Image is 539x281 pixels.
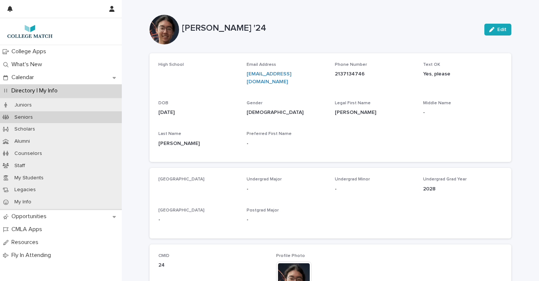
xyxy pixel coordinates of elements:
[158,101,168,105] span: DOB
[335,109,414,116] p: [PERSON_NAME]
[8,87,63,94] p: Directory | My Info
[158,254,169,258] span: CMID
[8,199,37,205] p: My Info
[423,101,451,105] span: Middle Name
[423,109,502,116] p: -
[8,48,52,55] p: College Apps
[158,109,238,116] p: [DATE]
[335,62,367,67] span: Phone Number
[8,187,42,193] p: Legacies
[247,71,291,84] a: [EMAIL_ADDRESS][DOMAIN_NAME]
[158,132,181,136] span: Last Name
[8,163,31,169] p: Staff
[8,61,48,68] p: What's New
[8,226,48,233] p: CMLA Apps
[182,23,478,34] p: [PERSON_NAME] '24
[247,177,282,182] span: Undergrad Major
[247,140,326,148] p: -
[158,216,238,224] p: -
[484,24,511,35] button: Edit
[158,208,205,213] span: [GEOGRAPHIC_DATA]
[8,175,49,181] p: My Students
[247,109,326,116] p: [DEMOGRAPHIC_DATA]
[423,177,467,182] span: Undergrad Grad Year
[335,177,370,182] span: Undergrad Minor
[247,62,276,67] span: Email Address
[247,208,279,213] span: Postgrad Major
[335,71,365,77] a: 2137134746
[247,101,262,105] span: Gender
[423,185,502,193] p: 2028
[8,74,40,81] p: Calendar
[8,150,48,157] p: Counselors
[8,138,36,145] p: Alumni
[8,213,52,220] p: Opportunities
[335,101,371,105] span: Legal First Name
[8,114,39,121] p: Seniors
[8,252,57,259] p: Fly In Attending
[8,239,44,246] p: Resources
[158,261,267,269] p: 24
[276,254,305,258] span: Profile Photo
[247,132,292,136] span: Preferred First Name
[158,62,184,67] span: High School
[247,216,326,224] p: -
[6,24,54,39] img: 7lzNxMuQ9KqU1pwTAr0j
[335,185,414,193] p: -
[497,27,507,32] span: Edit
[158,177,205,182] span: [GEOGRAPHIC_DATA]
[158,140,238,148] p: [PERSON_NAME]
[423,70,502,78] p: Yes, please
[8,102,38,108] p: Juniors
[247,185,326,193] p: -
[8,126,41,132] p: Scholars
[423,62,440,67] span: Text OK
